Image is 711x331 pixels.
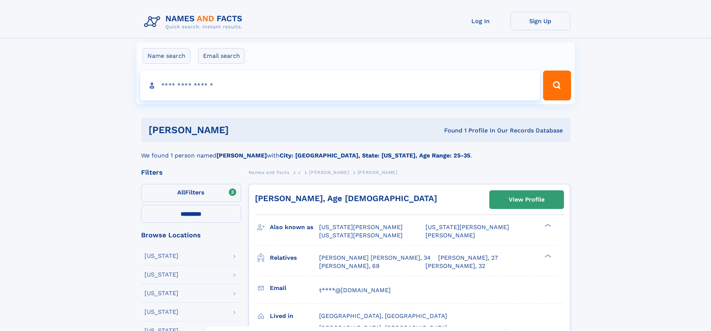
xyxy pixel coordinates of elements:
[309,170,349,175] span: [PERSON_NAME]
[144,309,178,315] div: [US_STATE]
[451,12,511,30] a: Log In
[141,12,249,32] img: Logo Names and Facts
[358,170,397,175] span: [PERSON_NAME]
[319,312,447,319] span: [GEOGRAPHIC_DATA], [GEOGRAPHIC_DATA]
[319,262,380,270] a: [PERSON_NAME], 69
[270,282,319,294] h3: Email
[255,194,437,203] a: [PERSON_NAME], Age [DEMOGRAPHIC_DATA]
[143,48,190,64] label: Name search
[425,224,509,231] span: [US_STATE][PERSON_NAME]
[425,232,475,239] span: [PERSON_NAME]
[144,253,178,259] div: [US_STATE]
[309,168,349,177] a: [PERSON_NAME]
[490,191,564,209] a: View Profile
[509,191,545,208] div: View Profile
[249,168,290,177] a: Names and Facts
[438,254,498,262] a: [PERSON_NAME], 27
[543,71,571,100] button: Search Button
[336,127,563,135] div: Found 1 Profile In Our Records Database
[141,142,570,160] div: We found 1 person named with .
[140,71,540,100] input: search input
[319,224,403,231] span: [US_STATE][PERSON_NAME]
[298,168,301,177] a: J
[141,232,241,238] div: Browse Locations
[425,262,485,270] a: [PERSON_NAME], 32
[270,310,319,322] h3: Lived in
[216,152,267,159] b: [PERSON_NAME]
[270,221,319,234] h3: Also known as
[198,48,245,64] label: Email search
[141,184,241,202] label: Filters
[141,169,241,176] div: Filters
[270,252,319,264] h3: Relatives
[149,125,337,135] h1: [PERSON_NAME]
[144,272,178,278] div: [US_STATE]
[319,232,403,239] span: [US_STATE][PERSON_NAME]
[177,189,185,196] span: All
[319,254,431,262] a: [PERSON_NAME] [PERSON_NAME], 34
[543,253,552,258] div: ❯
[144,290,178,296] div: [US_STATE]
[280,152,470,159] b: City: [GEOGRAPHIC_DATA], State: [US_STATE], Age Range: 25-35
[298,170,301,175] span: J
[543,223,552,228] div: ❯
[511,12,570,30] a: Sign Up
